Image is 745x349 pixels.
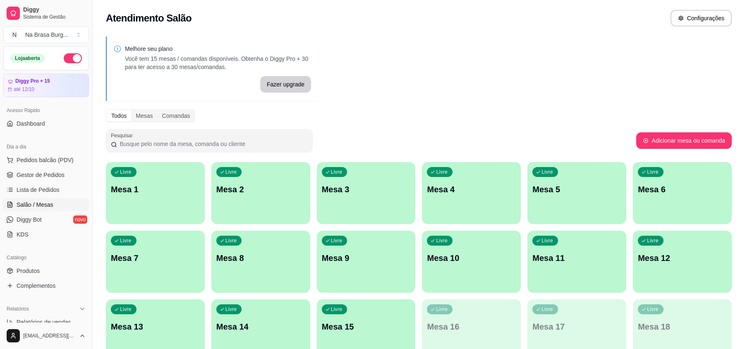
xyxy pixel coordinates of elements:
[14,86,34,93] article: até 12/10
[3,213,89,226] a: Diggy Botnovo
[17,230,29,239] span: KDS
[111,184,200,195] p: Mesa 1
[211,162,310,224] button: LivreMesa 2
[532,184,621,195] p: Mesa 5
[260,76,311,93] button: Fazer upgrade
[532,252,621,264] p: Mesa 11
[120,169,132,175] p: Livre
[3,228,89,241] a: KDS
[436,169,448,175] p: Livre
[3,198,89,211] a: Salão / Mesas
[3,153,89,167] button: Pedidos balcão (PDV)
[671,10,732,26] button: Configurações
[3,316,89,329] a: Relatórios de vendas
[436,237,448,244] p: Livre
[322,252,411,264] p: Mesa 9
[131,110,157,122] div: Mesas
[17,201,53,209] span: Salão / Mesas
[633,231,732,293] button: LivreMesa 12
[422,231,521,293] button: LivreMesa 10
[111,321,200,332] p: Mesa 13
[427,321,516,332] p: Mesa 16
[158,110,195,122] div: Comandas
[10,54,45,63] div: Loja aberta
[3,279,89,292] a: Complementos
[331,169,343,175] p: Livre
[211,231,310,293] button: LivreMesa 8
[541,169,553,175] p: Livre
[7,306,29,312] span: Relatórios
[23,14,86,20] span: Sistema de Gestão
[125,45,311,53] p: Melhore seu plano
[3,3,89,23] a: DiggySistema de Gestão
[638,184,727,195] p: Mesa 6
[541,306,553,313] p: Livre
[216,252,305,264] p: Mesa 8
[3,140,89,153] div: Dia a dia
[647,306,659,313] p: Livre
[106,162,205,224] button: LivreMesa 1
[322,184,411,195] p: Mesa 3
[120,306,132,313] p: Livre
[3,74,89,97] a: Diggy Pro + 15até 12/10
[216,184,305,195] p: Mesa 2
[225,169,237,175] p: Livre
[317,162,416,224] button: LivreMesa 3
[636,132,732,149] button: Adicionar mesa ou comanda
[331,237,343,244] p: Livre
[638,252,727,264] p: Mesa 12
[427,184,516,195] p: Mesa 4
[17,120,45,128] span: Dashboard
[17,156,74,164] span: Pedidos balcão (PDV)
[225,306,237,313] p: Livre
[17,171,65,179] span: Gestor de Pedidos
[3,104,89,117] div: Acesso Rápido
[15,78,50,84] article: Diggy Pro + 15
[17,282,55,290] span: Complementos
[107,110,131,122] div: Todos
[120,237,132,244] p: Livre
[422,162,521,224] button: LivreMesa 4
[225,237,237,244] p: Livre
[3,264,89,277] a: Produtos
[638,321,727,332] p: Mesa 18
[125,55,311,71] p: Você tem 15 mesas / comandas disponíveis. Obtenha o Diggy Pro + 30 para ter acesso a 30 mesas/com...
[322,321,411,332] p: Mesa 15
[17,215,42,224] span: Diggy Bot
[106,12,192,25] h2: Atendimento Salão
[647,237,659,244] p: Livre
[541,237,553,244] p: Livre
[17,267,40,275] span: Produtos
[106,231,205,293] button: LivreMesa 7
[317,231,416,293] button: LivreMesa 9
[64,53,82,63] button: Alterar Status
[527,162,626,224] button: LivreMesa 5
[23,6,86,14] span: Diggy
[117,140,308,148] input: Pesquisar
[3,326,89,346] button: [EMAIL_ADDRESS][DOMAIN_NAME]
[3,26,89,43] button: Select a team
[216,321,305,332] p: Mesa 14
[23,332,76,339] span: [EMAIL_ADDRESS][DOMAIN_NAME]
[3,168,89,182] a: Gestor de Pedidos
[3,251,89,264] div: Catálogo
[3,183,89,196] a: Lista de Pedidos
[17,318,71,326] span: Relatórios de vendas
[331,306,343,313] p: Livre
[25,31,68,39] div: Na Brasa Burg ...
[3,117,89,130] a: Dashboard
[436,306,448,313] p: Livre
[532,321,621,332] p: Mesa 17
[10,31,19,39] span: N
[17,186,60,194] span: Lista de Pedidos
[111,252,200,264] p: Mesa 7
[647,169,659,175] p: Livre
[427,252,516,264] p: Mesa 10
[111,132,136,139] label: Pesquisar
[633,162,732,224] button: LivreMesa 6
[527,231,626,293] button: LivreMesa 11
